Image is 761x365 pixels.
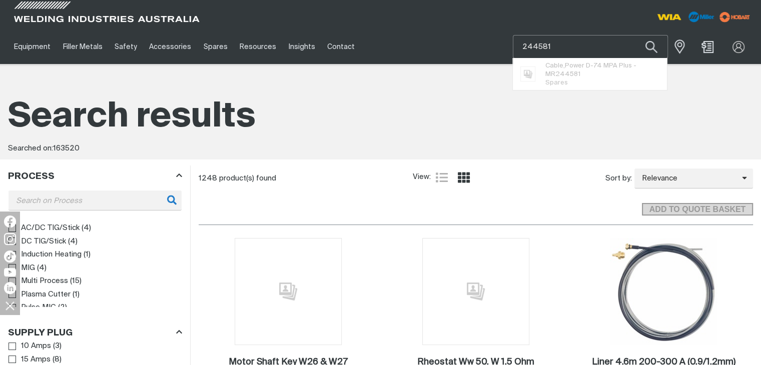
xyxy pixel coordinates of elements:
[9,190,182,210] div: Process field
[610,238,717,345] img: Liner 4.6m 200-300 A (0.9/1.2mm)
[9,301,56,314] a: Pulse MIG
[9,221,182,327] ul: Process
[53,144,80,152] span: 163520
[21,262,35,274] span: MIG
[9,261,35,275] a: MIG
[235,238,342,345] img: No image for this product
[422,238,529,345] img: No image for this product
[68,236,78,247] span: ( 4 )
[642,203,753,216] button: Add selected products to the shopping cart
[545,79,568,86] span: Spares
[70,275,82,287] span: ( 15 )
[716,9,753,24] img: miller
[9,221,80,235] a: AC/DC TIG/Stick
[8,95,753,139] h1: Search results
[143,29,197,64] a: Accessories
[199,165,753,191] section: Product list controls
[9,190,182,210] input: Search on Process
[413,171,431,183] span: View:
[321,29,361,64] a: Contact
[8,326,182,339] div: Supply Plug
[9,235,66,248] a: DC TIG/Stick
[4,250,16,262] img: TikTok
[199,191,753,219] section: Add to cart control
[37,262,47,274] span: ( 4 )
[2,297,19,314] img: hide socials
[8,171,55,182] h3: Process
[605,173,632,184] span: Sort by:
[199,173,412,183] div: 1248
[21,222,80,234] span: AC/DC TIG/Stick
[82,222,91,234] span: ( 4 )
[84,249,91,260] span: ( 1 )
[9,274,68,288] a: Multi Process
[8,29,57,64] a: Equipment
[57,29,108,64] a: Filler Metals
[634,173,742,184] span: Relevance
[234,29,282,64] a: Resources
[513,35,667,58] input: Product name or item number...
[4,215,16,227] img: Facebook
[21,302,56,313] span: Pulse MIG
[73,289,80,300] span: ( 1 )
[4,282,16,294] img: LinkedIn
[21,249,82,260] span: Induction Heating
[545,61,660,78] span: Cable,Power D-74 MPA Plus - MR
[4,233,16,245] img: Instagram
[436,171,448,183] a: List view
[198,29,234,64] a: Spares
[21,340,51,352] span: 10 Amps
[8,29,567,64] nav: Main
[700,41,716,53] a: Shopping cart (0 product(s))
[219,174,276,182] span: product(s) found
[9,288,71,301] a: Plasma Cutter
[555,71,580,77] span: 244581
[21,236,66,247] span: DC TIG/Stick
[21,289,71,300] span: Plasma Cutter
[21,275,68,287] span: Multi Process
[282,29,321,64] a: Insights
[109,29,143,64] a: Safety
[634,35,668,58] button: Search products
[513,58,667,90] ul: Suggestions
[4,268,16,276] img: YouTube
[8,169,182,183] div: Process
[9,339,51,353] a: 10 Amps
[53,340,62,352] span: ( 3 )
[58,302,67,313] span: ( 2 )
[643,203,752,216] span: ADD TO QUOTE BASKET
[9,248,82,261] a: Induction Heating
[8,143,753,154] div: Searched on:
[8,327,73,339] h3: Supply Plug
